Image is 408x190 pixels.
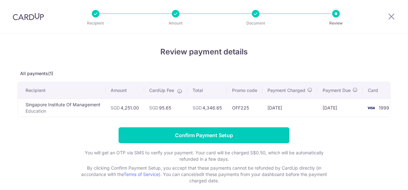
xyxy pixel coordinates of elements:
[124,172,159,177] a: Terms of Service
[18,70,390,77] p: All payments(1)
[193,105,202,110] span: SGD
[267,87,305,94] span: Payment Charged
[76,165,331,184] p: By clicking Confirm Payment Setup, you accept that these payments cannot be refunded by CardUp di...
[323,87,351,94] span: Payment Due
[317,99,363,117] td: [DATE]
[312,20,360,26] p: Review
[25,108,100,114] p: Education
[187,99,227,117] td: 4,346.65
[187,82,227,99] th: Total
[227,99,262,117] td: OFF225
[18,99,106,117] td: Singapore Institute Of Management
[18,82,106,99] th: Recipient
[18,46,390,58] h4: Review payment details
[379,105,389,110] span: 1999
[149,87,174,94] span: CardUp Fee
[227,82,262,99] th: Promo code
[232,20,279,26] p: Document
[119,127,289,143] input: Confirm Payment Setup
[363,82,397,99] th: Card
[365,104,377,112] img: <span class="translation_missing" title="translation missing: en.account_steps.new_confirm_form.b...
[111,105,120,110] span: SGD
[262,99,317,117] td: [DATE]
[72,20,119,26] p: Recipient
[13,13,44,20] img: CardUp
[144,99,187,117] td: 95.65
[152,20,199,26] p: Amount
[149,105,158,110] span: SGD
[106,82,144,99] th: Amount
[106,99,144,117] td: 4,251.00
[76,150,331,162] p: You will get an OTP via SMS to verify your payment. Your card will be charged S$0.50, which will ...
